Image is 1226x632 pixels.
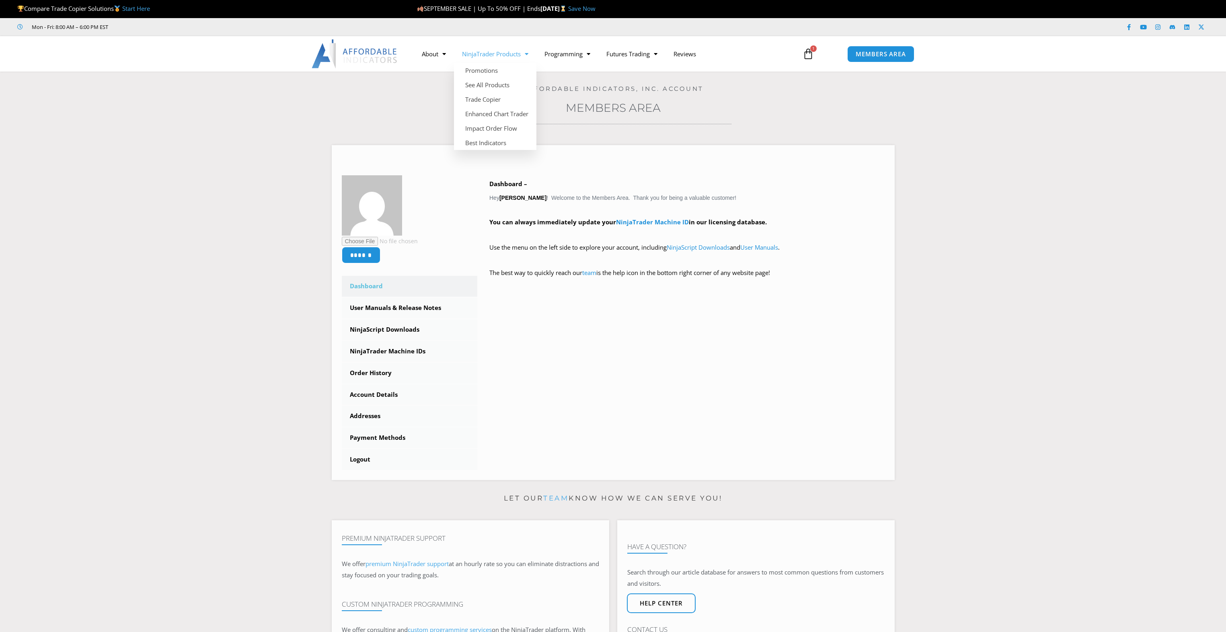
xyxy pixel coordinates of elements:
[499,195,546,201] strong: [PERSON_NAME]
[522,85,704,92] a: Affordable Indicators, Inc. Account
[342,427,478,448] a: Payment Methods
[627,543,885,551] h4: Have A Question?
[616,218,689,226] a: NinjaTrader Machine ID
[667,243,730,251] a: NinjaScript Downloads
[489,179,885,290] div: Hey ! Welcome to the Members Area. Thank you for being a valuable customer!
[342,560,599,579] span: at an hourly rate so you can eliminate distractions and stay focused on your trading goals.
[489,218,767,226] strong: You can always immediately update your in our licensing database.
[847,46,914,62] a: MEMBERS AREA
[342,449,478,470] a: Logout
[560,6,566,12] img: ⌛
[332,492,895,505] p: Let our know how we can serve you!
[454,63,536,78] a: Promotions
[342,298,478,318] a: User Manuals & Release Notes
[366,560,449,568] a: premium NinjaTrader support
[536,45,598,63] a: Programming
[342,534,599,542] h4: Premium NinjaTrader Support
[856,51,906,57] span: MEMBERS AREA
[740,243,778,251] a: User Manuals
[540,4,568,12] strong: [DATE]
[489,180,527,188] b: Dashboard –
[810,45,817,52] span: 1
[665,45,704,63] a: Reviews
[342,319,478,340] a: NinjaScript Downloads
[543,494,569,502] a: team
[119,23,240,31] iframe: Customer reviews powered by Trustpilot
[342,406,478,427] a: Addresses
[417,4,540,12] span: SEPTEMBER SALE | Up To 50% OFF | Ends
[414,45,793,63] nav: Menu
[342,384,478,405] a: Account Details
[566,101,661,115] a: Members Area
[568,4,596,12] a: Save Now
[114,6,120,12] img: 🥇
[342,276,478,297] a: Dashboard
[454,45,536,63] a: NinjaTrader Products
[414,45,454,63] a: About
[454,107,536,121] a: Enhanced Chart Trader
[489,267,885,290] p: The best way to quickly reach our is the help icon in the bottom right corner of any website page!
[312,39,398,68] img: LogoAI | Affordable Indicators – NinjaTrader
[489,242,885,265] p: Use the menu on the left side to explore your account, including and .
[627,567,885,589] p: Search through our article database for answers to most common questions from customers and visit...
[342,560,366,568] span: We offer
[454,135,536,150] a: Best Indicators
[454,121,536,135] a: Impact Order Flow
[342,600,599,608] h4: Custom NinjaTrader Programming
[582,269,596,277] a: team
[342,175,402,236] img: b30fd72acc440dab79f99212503e36e946fbf6d97d5a101d327c1811bcbb753f
[454,92,536,107] a: Trade Copier
[640,600,683,606] span: Help center
[342,363,478,384] a: Order History
[454,63,536,150] ul: NinjaTrader Products
[454,78,536,92] a: See All Products
[627,593,696,613] a: Help center
[791,42,826,66] a: 1
[417,6,423,12] img: 🍂
[17,4,150,12] span: Compare Trade Copier Solutions
[342,276,478,470] nav: Account pages
[598,45,665,63] a: Futures Trading
[342,341,478,362] a: NinjaTrader Machine IDs
[18,6,24,12] img: 🏆
[30,22,108,32] span: Mon - Fri: 8:00 AM – 6:00 PM EST
[122,4,150,12] a: Start Here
